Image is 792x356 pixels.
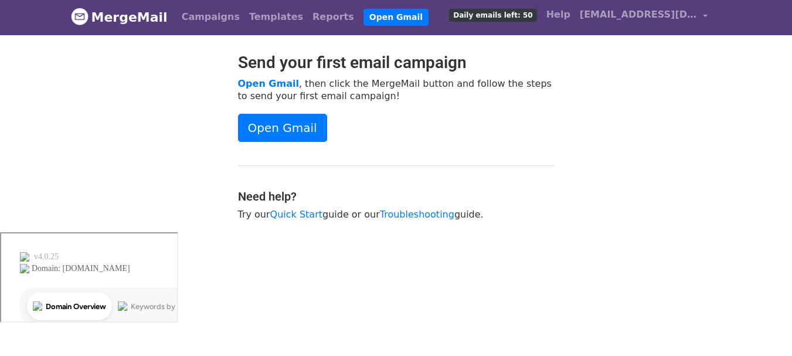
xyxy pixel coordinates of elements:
[32,68,41,77] img: tab_domain_overview_orange.svg
[238,189,555,204] h4: Need help?
[244,5,308,29] a: Templates
[238,78,299,89] a: Open Gmail
[71,8,89,25] img: MergeMail logo
[308,5,359,29] a: Reports
[238,77,555,102] p: , then click the MergeMail button and follow the steps to send your first email campaign!
[238,208,555,221] p: Try our guide or our guide.
[363,9,429,26] a: Open Gmail
[380,209,454,220] a: Troubleshooting
[270,209,322,220] a: Quick Start
[130,69,198,77] div: Keywords by Traffic
[117,68,126,77] img: tab_keywords_by_traffic_grey.svg
[580,8,697,22] span: [EMAIL_ADDRESS][DOMAIN_NAME]
[45,69,105,77] div: Domain Overview
[238,53,555,73] h2: Send your first email campaign
[542,3,575,26] a: Help
[449,9,536,22] span: Daily emails left: 50
[71,5,168,29] a: MergeMail
[177,5,244,29] a: Campaigns
[238,114,327,142] a: Open Gmail
[30,30,129,40] div: Domain: [DOMAIN_NAME]
[444,3,541,26] a: Daily emails left: 50
[733,300,792,356] iframe: Chat Widget
[575,3,712,30] a: [EMAIL_ADDRESS][DOMAIN_NAME]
